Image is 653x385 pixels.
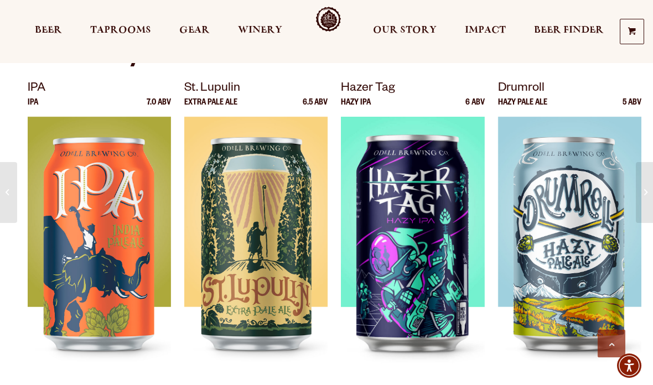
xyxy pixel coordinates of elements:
span: Winery [238,26,282,35]
p: Hazy IPA [341,99,371,117]
p: 7.0 ABV [147,99,171,117]
p: St. Lupulin [184,79,328,99]
span: Beer [35,26,62,35]
a: Scroll to top [598,330,625,357]
p: 5 ABV [623,99,641,117]
a: Our Story [366,7,444,56]
p: Drumroll [498,79,641,99]
a: Impact [458,7,513,56]
a: Odell Home [308,7,349,32]
a: Beer [28,7,69,56]
span: Gear [179,26,210,35]
span: Our Story [373,26,437,35]
p: IPA [28,79,171,99]
p: 6 ABV [465,99,485,117]
a: Gear [172,7,217,56]
p: Hazy Pale Ale [498,99,547,117]
p: Extra Pale Ale [184,99,237,117]
a: Beer Finder [527,7,611,56]
span: Taprooms [90,26,151,35]
span: Impact [465,26,506,35]
a: Winery [231,7,289,56]
span: Beer Finder [534,26,604,35]
div: Accessibility Menu [617,353,641,378]
p: Hazer Tag [341,79,484,99]
p: 6.5 ABV [303,99,328,117]
p: IPA [28,99,38,117]
a: Taprooms [83,7,158,56]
